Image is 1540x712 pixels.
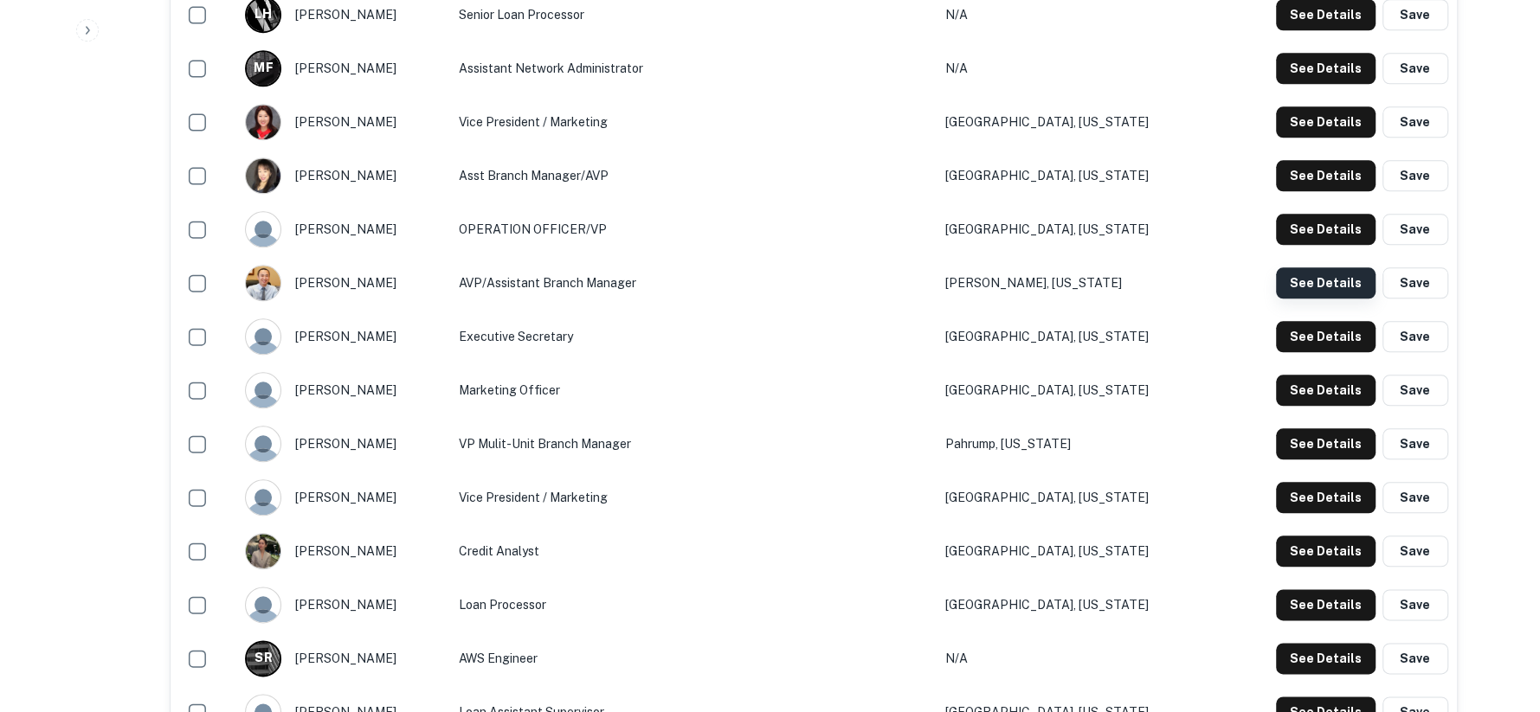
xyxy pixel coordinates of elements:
[1276,321,1376,352] button: See Details
[936,632,1215,685] td: N/A
[1276,214,1376,245] button: See Details
[1276,160,1376,191] button: See Details
[1276,482,1376,513] button: See Details
[245,318,441,355] div: [PERSON_NAME]
[246,266,280,300] img: 1517373686508
[450,256,937,310] td: AVP/Assistant Branch Manager
[936,202,1215,256] td: [GEOGRAPHIC_DATA], [US_STATE]
[1276,643,1376,674] button: See Details
[450,95,937,149] td: Vice President / Marketing
[1382,643,1448,674] button: Save
[1276,53,1376,84] button: See Details
[246,319,280,354] img: 9c8pery4andzj6ohjkjp54ma2
[1382,53,1448,84] button: Save
[1382,267,1448,298] button: Save
[450,471,937,524] td: Vice President / Marketing
[245,104,441,140] div: [PERSON_NAME]
[245,265,441,301] div: [PERSON_NAME]
[254,59,273,77] p: M F
[245,157,441,194] div: [PERSON_NAME]
[936,310,1215,363] td: [GEOGRAPHIC_DATA], [US_STATE]
[450,310,937,363] td: executive secretary
[245,479,441,516] div: [PERSON_NAME]
[245,640,441,677] div: [PERSON_NAME]
[1382,589,1448,620] button: Save
[450,632,937,685] td: AWS Engineer
[1382,214,1448,245] button: Save
[1382,482,1448,513] button: Save
[1276,375,1376,406] button: See Details
[1382,321,1448,352] button: Save
[1382,106,1448,138] button: Save
[936,417,1215,471] td: Pahrump, [US_STATE]
[1276,428,1376,459] button: See Details
[245,372,441,408] div: [PERSON_NAME]
[450,149,937,202] td: Asst Branch Manager/AVP
[255,649,272,667] p: S R
[450,42,937,95] td: Assistant Network Administrator
[936,524,1215,578] td: [GEOGRAPHIC_DATA], [US_STATE]
[450,417,937,471] td: VP Mulit-unit Branch Manager
[246,158,280,193] img: 1516604745002
[1382,160,1448,191] button: Save
[245,533,441,569] div: [PERSON_NAME]
[1382,375,1448,406] button: Save
[936,363,1215,417] td: [GEOGRAPHIC_DATA], [US_STATE]
[936,149,1215,202] td: [GEOGRAPHIC_DATA], [US_STATE]
[936,42,1215,95] td: N/A
[450,578,937,632] td: Loan Processor
[246,373,280,407] img: 9c8pery4andzj6ohjkjp54ma2
[246,427,280,461] img: 9c8pery4andzj6ohjkjp54ma2
[450,524,937,578] td: Credit Analyst
[246,534,280,568] img: 1668486830513
[936,578,1215,632] td: [GEOGRAPHIC_DATA], [US_STATE]
[1382,536,1448,567] button: Save
[246,587,280,622] img: 9c8pery4andzj6ohjkjp54ma2
[1276,106,1376,138] button: See Details
[246,105,280,139] img: 1516556478398
[1276,589,1376,620] button: See Details
[936,256,1215,310] td: [PERSON_NAME], [US_STATE]
[450,363,937,417] td: Marketing Officer
[450,202,937,256] td: OPERATION OFFICER/VP
[245,50,441,87] div: [PERSON_NAME]
[936,471,1215,524] td: [GEOGRAPHIC_DATA], [US_STATE]
[1453,574,1540,657] iframe: Chat Widget
[246,212,280,247] img: 9c8pery4andzj6ohjkjp54ma2
[245,426,441,462] div: [PERSON_NAME]
[1276,267,1376,298] button: See Details
[1276,536,1376,567] button: See Details
[246,480,280,515] img: 9c8pery4andzj6ohjkjp54ma2
[1382,428,1448,459] button: Save
[245,587,441,623] div: [PERSON_NAME]
[245,211,441,247] div: [PERSON_NAME]
[255,5,271,23] p: L H
[936,95,1215,149] td: [GEOGRAPHIC_DATA], [US_STATE]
